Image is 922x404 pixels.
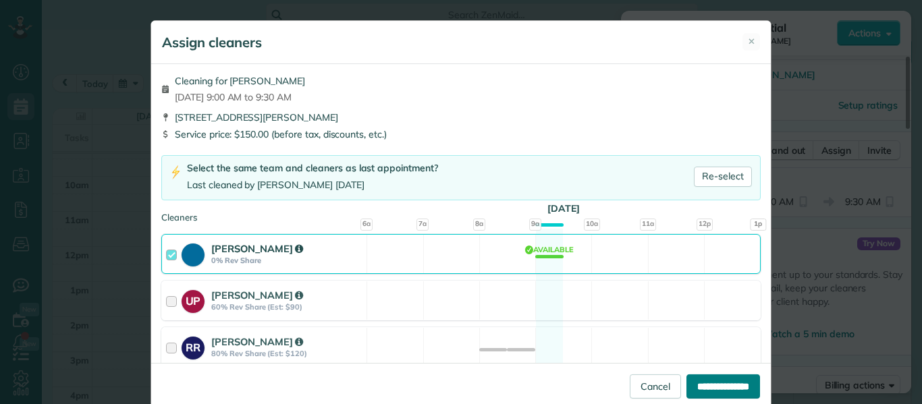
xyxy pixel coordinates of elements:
a: Re-select [694,167,752,187]
span: ✕ [748,35,755,48]
strong: [PERSON_NAME] [211,289,303,301]
span: Cleaning for [PERSON_NAME] [175,74,305,88]
strong: [PERSON_NAME] [211,242,303,255]
strong: UP [182,290,205,309]
strong: 80% Rev Share (Est: $120) [211,349,362,358]
strong: 0% Rev Share [211,256,362,265]
div: Select the same team and cleaners as last appointment? [187,161,438,175]
div: [STREET_ADDRESS][PERSON_NAME] [161,111,761,124]
strong: [PERSON_NAME] [211,335,303,348]
a: Cancel [630,374,681,399]
strong: 60% Rev Share (Est: $90) [211,302,362,312]
div: Service price: $150.00 (before tax, discounts, etc.) [161,127,761,141]
div: Last cleaned by [PERSON_NAME] [DATE] [187,178,438,192]
div: Cleaners [161,211,761,215]
span: [DATE] 9:00 AM to 9:30 AM [175,90,305,104]
h5: Assign cleaners [162,33,262,52]
img: lightning-bolt-icon-94e5364df696ac2de96d3a42b8a9ff6ba979493684c50e6bbbcda72601fa0d29.png [170,165,182,179]
strong: RR [182,337,205,355]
